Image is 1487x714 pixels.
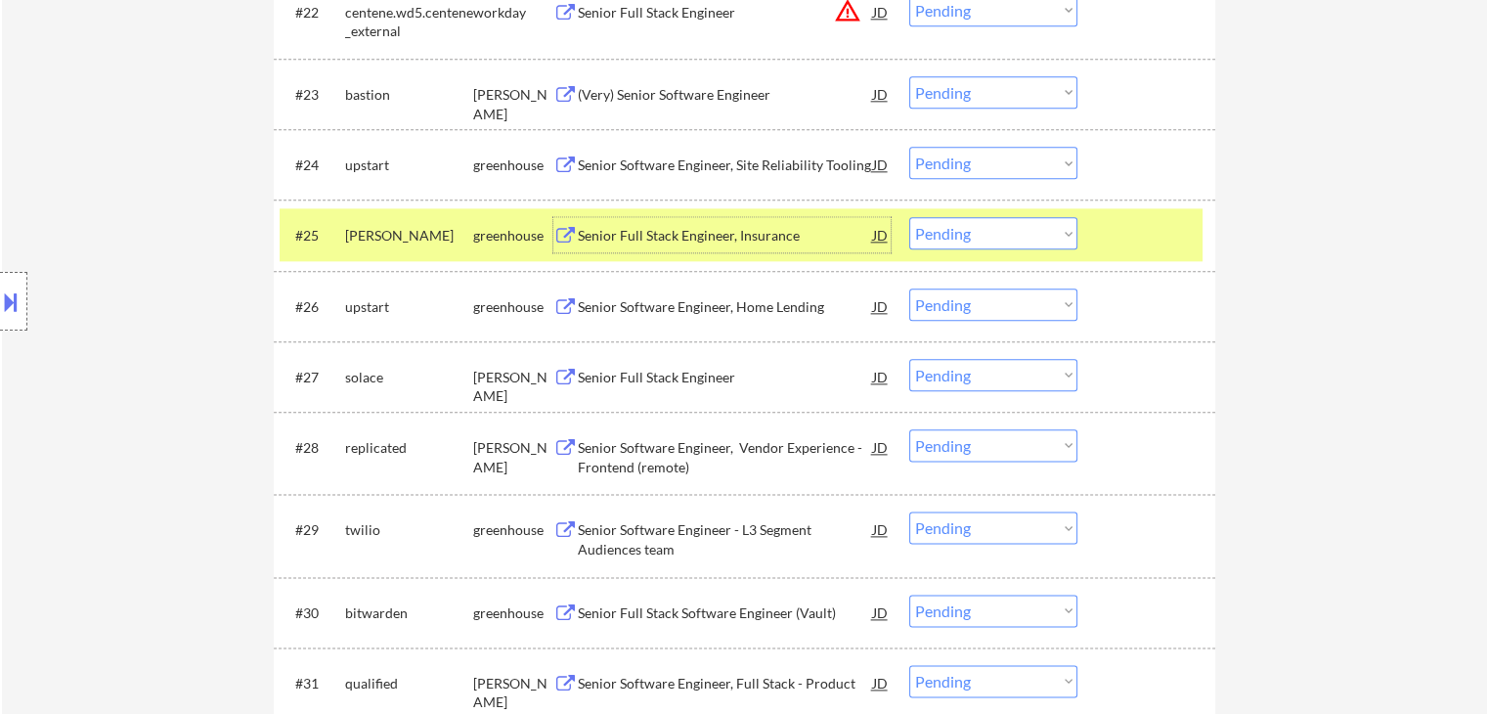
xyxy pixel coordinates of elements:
div: [PERSON_NAME] [473,368,553,406]
div: upstart [345,297,473,317]
div: #22 [295,3,329,22]
div: #31 [295,674,329,693]
div: JD [871,289,891,324]
div: bastion [345,85,473,105]
div: upstart [345,156,473,175]
div: JD [871,76,891,112]
div: greenhouse [473,520,553,540]
div: [PERSON_NAME] [473,438,553,476]
div: Senior Full Stack Engineer [578,3,873,22]
div: greenhouse [473,297,553,317]
div: JD [871,217,891,252]
div: twilio [345,520,473,540]
div: solace [345,368,473,387]
div: #30 [295,603,329,623]
div: greenhouse [473,156,553,175]
div: Senior Software Engineer, Site Reliability Tooling [578,156,873,175]
div: JD [871,429,891,465]
div: greenhouse [473,226,553,245]
div: Senior Full Stack Engineer, Insurance [578,226,873,245]
div: Senior Software Engineer, Full Stack - Product [578,674,873,693]
div: [PERSON_NAME] [345,226,473,245]
div: Senior Software Engineer - L3 Segment Audiences team [578,520,873,558]
div: centene.wd5.centene_external [345,3,473,41]
div: JD [871,359,891,394]
div: Senior Software Engineer, Vendor Experience - Frontend (remote) [578,438,873,476]
div: (Very) Senior Software Engineer [578,85,873,105]
div: Senior Full Stack Engineer [578,368,873,387]
div: qualified [345,674,473,693]
div: Senior Software Engineer, Home Lending [578,297,873,317]
div: #29 [295,520,329,540]
div: greenhouse [473,603,553,623]
div: JD [871,512,891,547]
div: bitwarden [345,603,473,623]
div: [PERSON_NAME] [473,674,553,712]
div: JD [871,665,891,700]
div: JD [871,595,891,630]
div: #23 [295,85,329,105]
div: replicated [345,438,473,458]
div: JD [871,147,891,182]
div: workday [473,3,553,22]
div: Senior Full Stack Software Engineer (Vault) [578,603,873,623]
div: [PERSON_NAME] [473,85,553,123]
